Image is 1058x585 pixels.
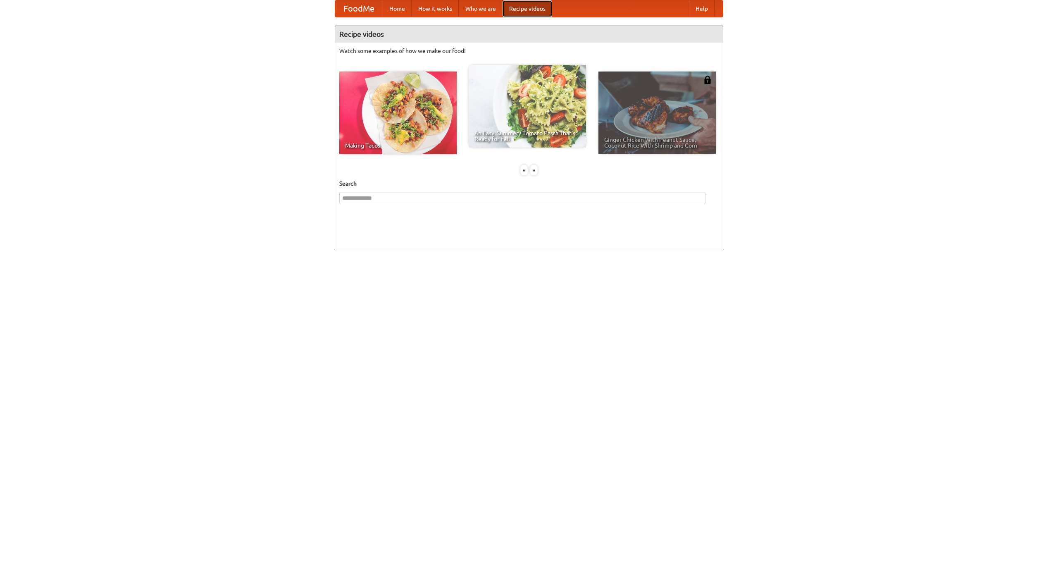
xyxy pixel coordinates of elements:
h5: Search [339,179,719,188]
div: « [520,165,528,175]
a: Making Tacos [339,72,457,154]
a: FoodMe [335,0,383,17]
a: Home [383,0,412,17]
a: How it works [412,0,459,17]
span: Making Tacos [345,143,451,148]
a: An Easy, Summery Tomato Pasta That's Ready for Fall [469,65,586,148]
h4: Recipe videos [335,26,723,43]
a: Help [689,0,715,17]
p: Watch some examples of how we make our food! [339,47,719,55]
a: Recipe videos [503,0,552,17]
div: » [530,165,538,175]
a: Who we are [459,0,503,17]
span: An Easy, Summery Tomato Pasta That's Ready for Fall [474,130,580,142]
img: 483408.png [703,76,712,84]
